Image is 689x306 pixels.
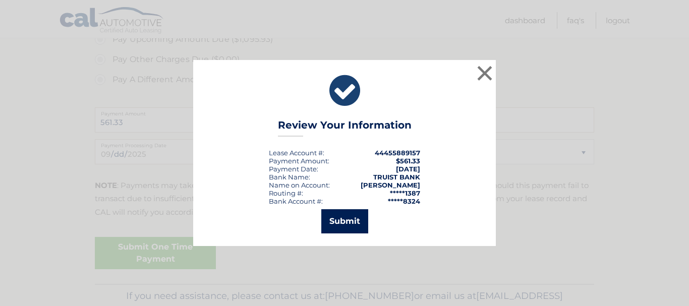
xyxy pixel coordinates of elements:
[373,173,420,181] strong: TRUIST BANK
[269,189,303,197] div: Routing #:
[375,149,420,157] strong: 44455889157
[361,181,420,189] strong: [PERSON_NAME]
[278,119,412,137] h3: Review Your Information
[269,165,318,173] div: :
[269,157,329,165] div: Payment Amount:
[269,173,310,181] div: Bank Name:
[396,157,420,165] span: $561.33
[475,63,495,83] button: ×
[269,197,323,205] div: Bank Account #:
[321,209,368,233] button: Submit
[269,165,317,173] span: Payment Date
[269,149,324,157] div: Lease Account #:
[269,181,330,189] div: Name on Account:
[396,165,420,173] span: [DATE]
